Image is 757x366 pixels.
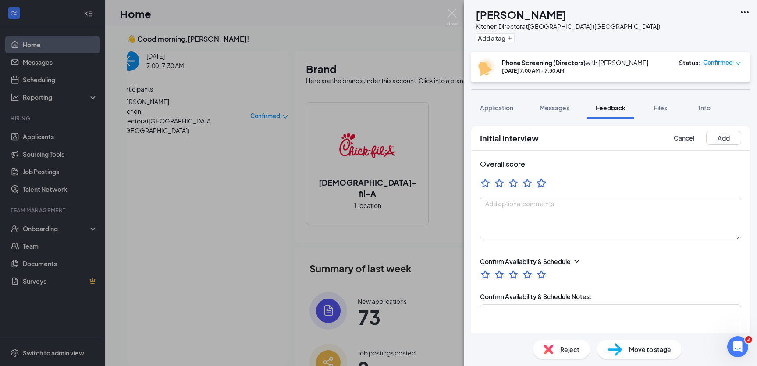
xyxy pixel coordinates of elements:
[522,178,533,188] svg: StarBorder
[507,35,512,41] svg: Plus
[706,131,741,145] button: Add
[508,178,519,188] svg: StarBorder
[629,345,671,354] span: Move to stage
[699,104,711,112] span: Info
[480,104,513,112] span: Application
[480,257,571,266] div: Confirm Availability & Schedule
[540,104,569,112] span: Messages
[679,58,700,67] div: Status :
[522,269,533,280] svg: StarBorder
[476,33,515,42] button: PlusAdd a tag
[536,269,547,280] svg: StarBorder
[502,67,648,74] div: [DATE] 7:00 AM - 7:30 AM
[745,336,752,343] span: 2
[654,104,667,112] span: Files
[572,257,581,266] svg: ChevronDown
[536,177,547,189] svg: StarBorder
[494,178,505,188] svg: StarBorder
[476,7,566,22] h1: [PERSON_NAME]
[735,60,741,67] span: down
[480,159,741,169] h3: Overall score
[480,178,490,188] svg: StarBorder
[502,58,648,67] div: with [PERSON_NAME]
[560,345,579,354] span: Reject
[502,59,586,67] b: Phone Screening (Directors)
[494,269,505,280] svg: StarBorder
[739,7,750,18] svg: Ellipses
[508,269,519,280] svg: StarBorder
[480,292,592,301] div: Confirm Availability & Schedule Notes:
[596,104,626,112] span: Feedback
[666,131,702,145] button: Cancel
[703,58,733,67] span: Confirmed
[476,22,660,31] div: Kitchen Director at [GEOGRAPHIC_DATA] ([GEOGRAPHIC_DATA])
[727,336,748,357] iframe: Intercom live chat
[480,269,490,280] svg: StarBorder
[480,133,539,144] h2: Initial Interview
